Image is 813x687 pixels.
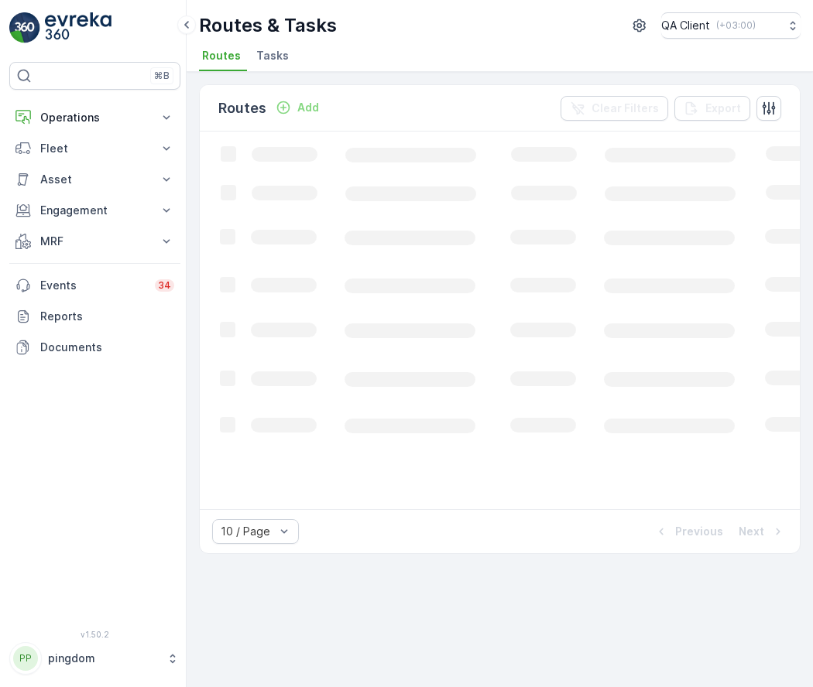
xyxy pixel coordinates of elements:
button: Asset [9,164,180,195]
p: Routes [218,97,266,119]
p: Export [705,101,741,116]
span: v 1.50.2 [9,630,180,639]
img: logo [9,12,40,43]
p: Routes & Tasks [199,13,337,38]
p: pingdom [48,651,159,666]
p: Next [739,524,764,539]
p: Add [297,100,319,115]
p: Operations [40,110,149,125]
button: Export [674,96,750,121]
a: Events34 [9,270,180,301]
button: MRF [9,226,180,257]
button: Add [269,98,325,117]
p: Events [40,278,146,293]
div: PP [13,646,38,671]
a: Documents [9,332,180,363]
p: QA Client [661,18,710,33]
p: Fleet [40,141,149,156]
button: Fleet [9,133,180,164]
button: PPpingdom [9,642,180,675]
p: Clear Filters [592,101,659,116]
button: Next [737,522,787,541]
p: MRF [40,234,149,249]
p: ( +03:00 ) [716,19,756,32]
img: logo_light-DOdMpM7g.png [45,12,111,43]
p: Previous [675,524,723,539]
p: Documents [40,340,174,355]
button: Clear Filters [561,96,668,121]
button: QA Client(+03:00) [661,12,801,39]
p: ⌘B [154,70,170,82]
button: Previous [652,522,725,541]
span: Tasks [256,48,289,63]
p: Reports [40,309,174,324]
a: Reports [9,301,180,332]
p: 34 [158,279,171,292]
span: Routes [202,48,241,63]
button: Operations [9,102,180,133]
button: Engagement [9,195,180,226]
p: Asset [40,172,149,187]
p: Engagement [40,203,149,218]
